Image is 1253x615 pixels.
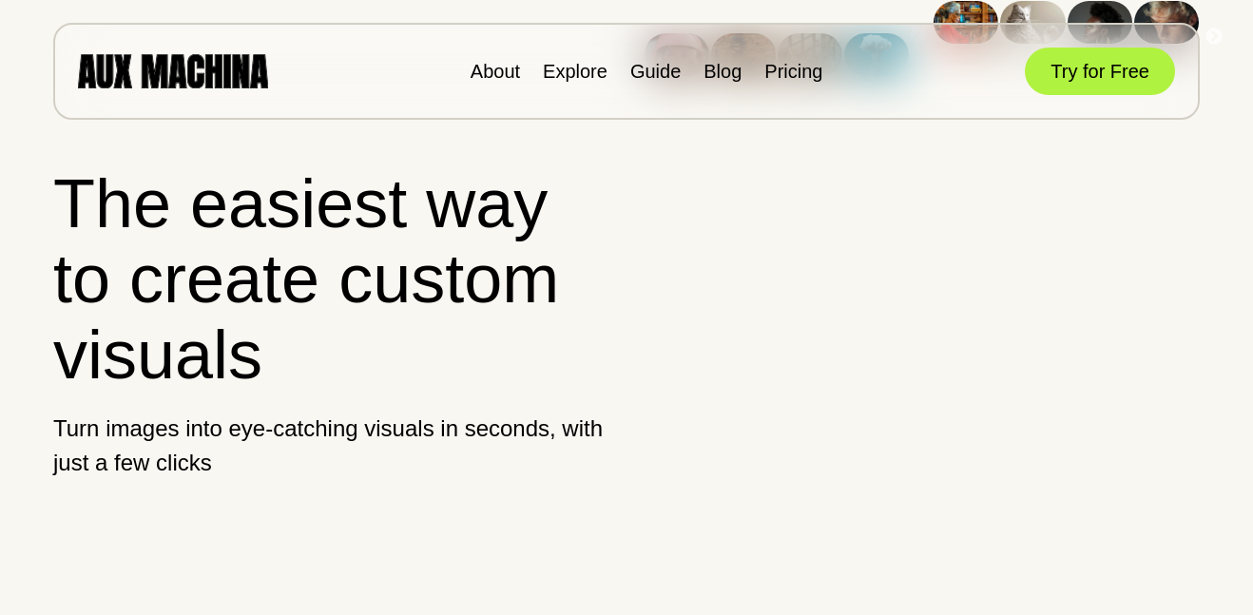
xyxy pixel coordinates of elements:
a: Explore [543,61,607,82]
button: Try for Free [1025,48,1175,95]
h1: The easiest way to create custom visuals [53,166,610,393]
a: Pricing [764,61,822,82]
a: Blog [704,61,742,82]
a: About [471,61,520,82]
p: Turn images into eye-catching visuals in seconds, with just a few clicks [53,412,610,480]
img: AUX MACHINA [78,54,268,87]
a: Guide [630,61,681,82]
